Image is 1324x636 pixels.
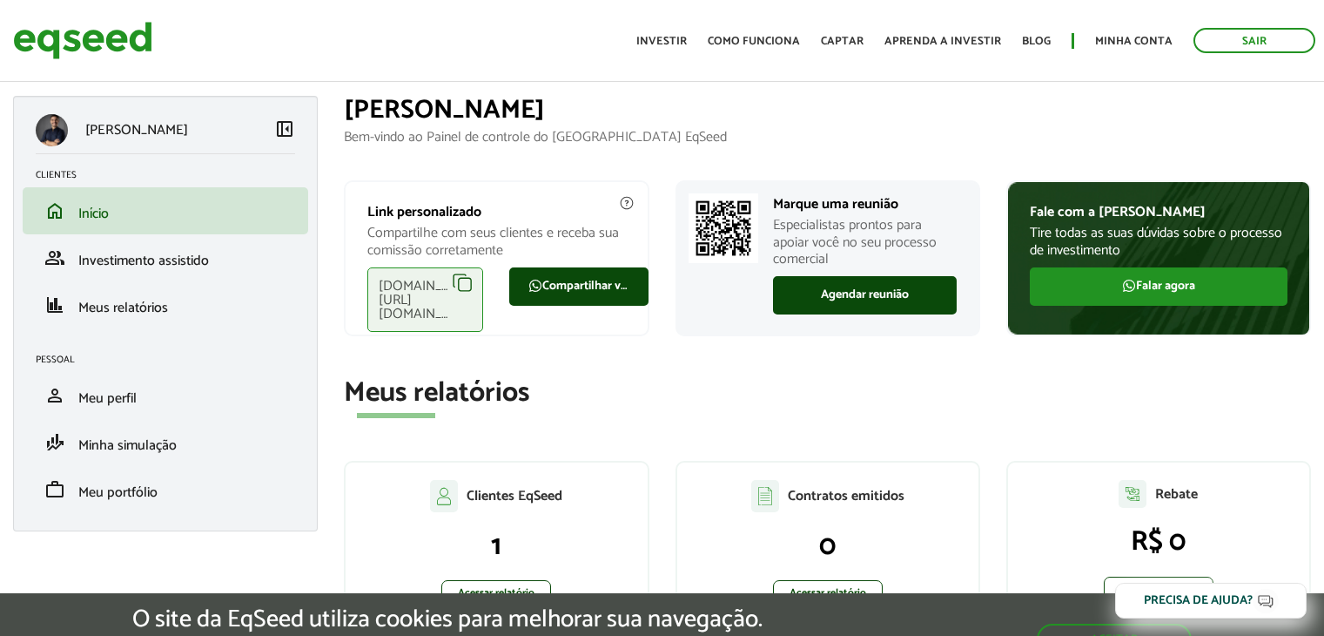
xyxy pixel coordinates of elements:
h2: Pessoal [36,355,308,365]
span: Minha simulação [78,434,177,457]
a: Como funciona [708,36,800,47]
span: Meu perfil [78,387,137,410]
a: Acessar relatório [1104,577,1213,603]
img: EqSeed [13,17,152,64]
span: finance_mode [44,432,65,453]
img: agent-contratos.svg [751,480,779,512]
h1: [PERSON_NAME] [344,96,1311,125]
a: Captar [821,36,864,47]
span: Meu portfólio [78,481,158,504]
span: group [44,247,65,268]
h2: Clientes [36,170,308,180]
span: Início [78,202,109,226]
span: work [44,479,65,500]
span: person [44,385,65,406]
h5: O site da EqSeed utiliza cookies para melhorar sua navegação. [132,606,763,633]
a: Sair [1193,28,1315,53]
p: Clientes EqSeed [467,488,562,504]
div: [DOMAIN_NAME][URL][DOMAIN_NAME] [367,267,483,332]
p: Compartilhe com seus clientes e receba sua comissão corretamente [367,225,625,258]
a: financeMeus relatórios [36,294,295,315]
li: Início [23,187,308,234]
p: 0 [695,530,961,563]
p: Link personalizado [367,204,625,220]
img: agent-meulink-info2.svg [619,195,635,211]
a: Colapsar menu [274,118,295,143]
p: Marque uma reunião [773,196,957,213]
p: [PERSON_NAME] [85,122,188,139]
a: finance_modeMinha simulação [36,432,295,453]
p: Tire todas as suas dúvidas sobre o processo de investimento [1030,225,1287,258]
img: Marcar reunião com consultor [689,193,758,263]
a: Acessar relatório [773,580,883,606]
a: Minha conta [1095,36,1173,47]
li: Minha simulação [23,419,308,466]
span: left_panel_close [274,118,295,139]
img: FaWhatsapp.svg [1122,279,1136,293]
h2: Meus relatórios [344,378,1311,409]
p: Fale com a [PERSON_NAME] [1030,204,1287,220]
a: personMeu perfil [36,385,295,406]
img: FaWhatsapp.svg [528,279,542,293]
li: Investimento assistido [23,234,308,281]
a: Falar agora [1030,267,1287,306]
li: Meus relatórios [23,281,308,328]
a: groupInvestimento assistido [36,247,295,268]
img: agent-relatorio.svg [1119,480,1146,508]
span: Investimento assistido [78,249,209,273]
p: Bem-vindo ao Painel de controle do [GEOGRAPHIC_DATA] EqSeed [344,129,1311,145]
p: Rebate [1155,486,1198,503]
p: Especialistas prontos para apoiar você no seu processo comercial [773,217,957,267]
span: finance [44,294,65,315]
p: R$ 0 [1025,525,1292,558]
li: Meu portfólio [23,466,308,513]
a: Agendar reunião [773,276,957,315]
a: workMeu portfólio [36,479,295,500]
p: 1 [363,530,629,563]
li: Meu perfil [23,372,308,419]
a: Aprenda a investir [884,36,1001,47]
a: Blog [1022,36,1051,47]
span: home [44,200,65,221]
span: Meus relatórios [78,296,168,320]
p: Contratos emitidos [788,488,904,504]
a: Acessar relatório [441,580,551,606]
img: agent-clientes.svg [430,480,458,511]
a: homeInício [36,200,295,221]
a: Compartilhar via WhatsApp [509,267,649,306]
a: Investir [636,36,687,47]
